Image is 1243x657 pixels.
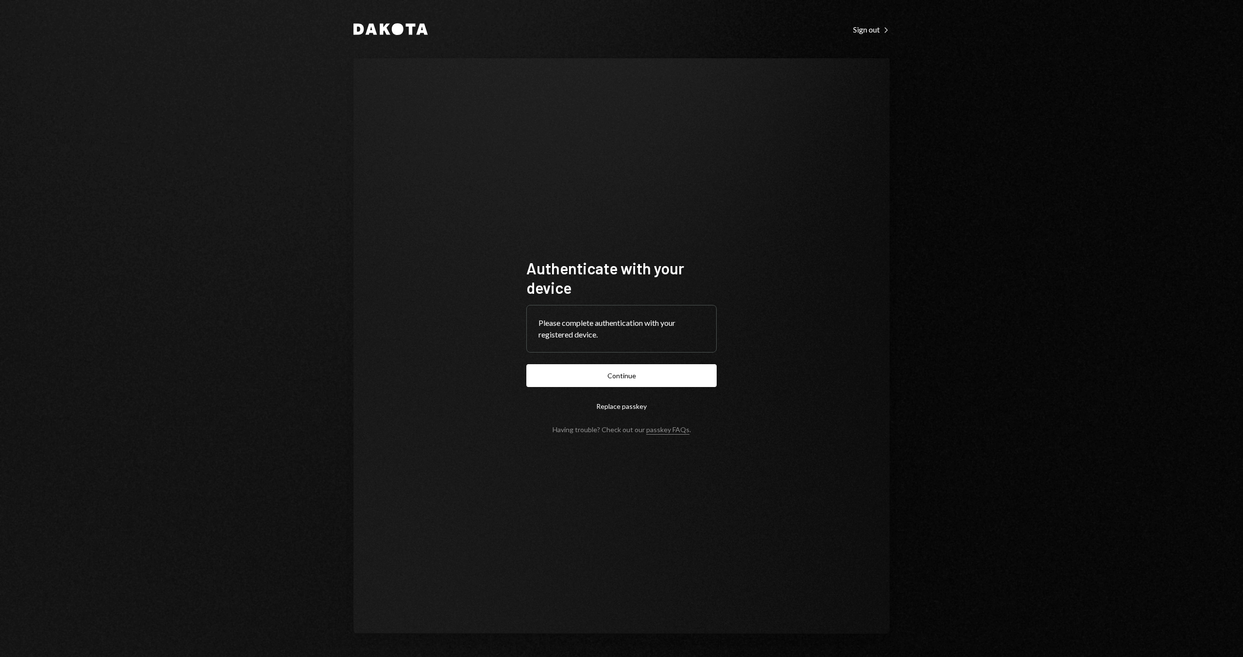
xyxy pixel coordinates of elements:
div: Please complete authentication with your registered device. [538,317,705,340]
a: Sign out [853,24,890,34]
div: Sign out [853,25,890,34]
a: passkey FAQs [646,425,689,435]
button: Continue [526,364,717,387]
button: Replace passkey [526,395,717,418]
h1: Authenticate with your device [526,258,717,297]
div: Having trouble? Check out our . [553,425,691,434]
